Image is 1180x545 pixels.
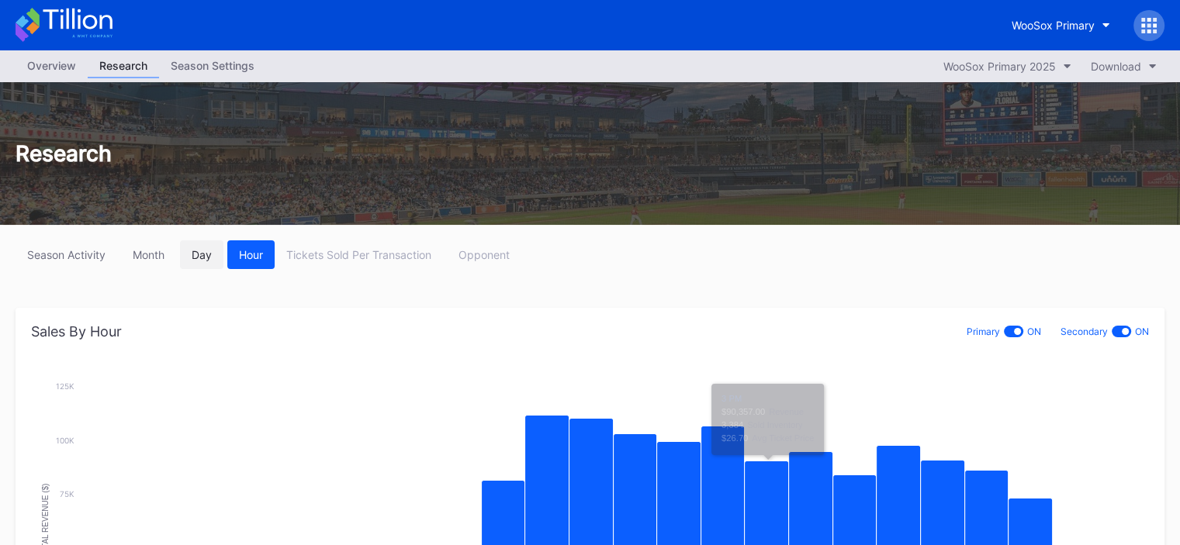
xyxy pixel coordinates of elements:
button: WooSox Primary [1000,11,1122,40]
button: Day [180,240,223,269]
text: 125k [56,381,74,391]
div: Season Settings [159,54,266,77]
div: Season Activity [27,248,106,261]
a: Overview [16,54,88,78]
button: Month [121,240,176,269]
div: Download [1091,60,1141,73]
text: 100k [56,436,74,445]
button: Hour [227,240,275,269]
div: Day [192,248,212,261]
div: Primary ON [967,323,1041,340]
div: Overview [16,54,88,77]
div: Hour [239,248,263,261]
div: Sales By Hour [31,323,122,340]
button: Download [1083,56,1164,77]
div: Secondary ON [1061,323,1149,340]
button: WooSox Primary 2025 [936,56,1079,77]
button: Season Activity [16,240,117,269]
div: WooSox Primary [1012,19,1095,32]
text: 75k [60,489,74,498]
div: Month [133,248,164,261]
div: WooSox Primary 2025 [943,60,1056,73]
a: Season Settings [159,54,266,78]
a: Research [88,54,159,78]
